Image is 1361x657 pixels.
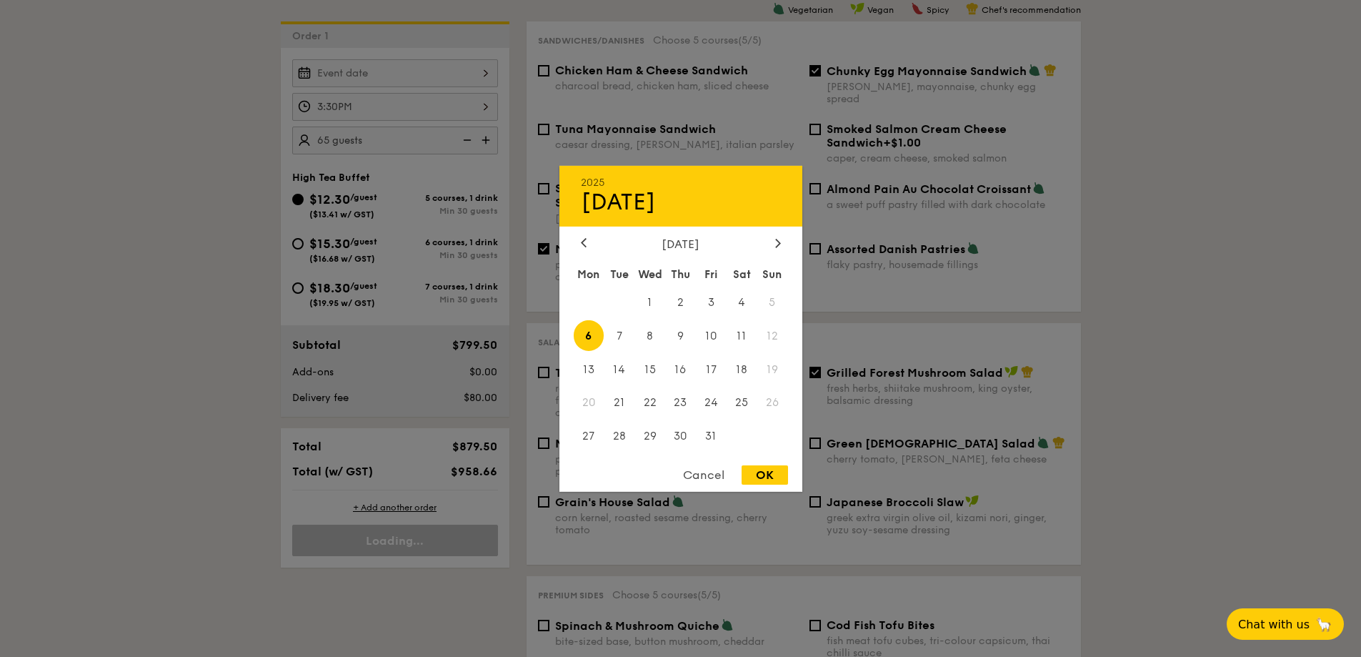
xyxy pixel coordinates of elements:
[574,320,604,351] span: 6
[665,387,696,418] span: 23
[696,261,727,287] div: Fri
[665,320,696,351] span: 9
[634,387,665,418] span: 22
[604,387,634,418] span: 21
[669,465,739,485] div: Cancel
[1227,608,1344,640] button: Chat with us🦙
[581,176,781,188] div: 2025
[634,354,665,385] span: 15
[1238,618,1310,631] span: Chat with us
[665,354,696,385] span: 16
[1315,616,1332,633] span: 🦙
[696,387,727,418] span: 24
[604,261,634,287] div: Tue
[634,421,665,452] span: 29
[634,320,665,351] span: 8
[727,354,757,385] span: 18
[634,261,665,287] div: Wed
[742,465,788,485] div: OK
[604,354,634,385] span: 14
[696,320,727,351] span: 10
[665,421,696,452] span: 30
[727,287,757,317] span: 4
[757,320,788,351] span: 12
[581,188,781,215] div: [DATE]
[696,421,727,452] span: 31
[604,421,634,452] span: 28
[757,387,788,418] span: 26
[574,354,604,385] span: 13
[634,287,665,317] span: 1
[574,261,604,287] div: Mon
[696,354,727,385] span: 17
[574,421,604,452] span: 27
[604,320,634,351] span: 7
[665,287,696,317] span: 2
[696,287,727,317] span: 3
[727,261,757,287] div: Sat
[665,261,696,287] div: Thu
[581,237,781,250] div: [DATE]
[727,387,757,418] span: 25
[757,261,788,287] div: Sun
[757,354,788,385] span: 19
[757,287,788,317] span: 5
[574,387,604,418] span: 20
[727,320,757,351] span: 11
